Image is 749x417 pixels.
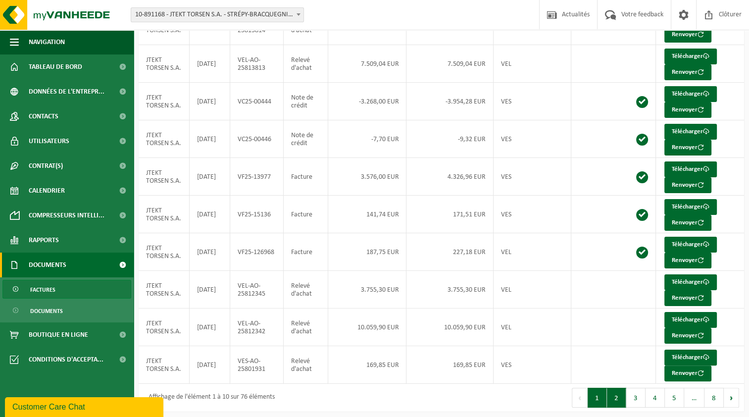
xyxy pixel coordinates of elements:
[29,178,65,203] span: Calendrier
[328,271,407,309] td: 3.755,30 EUR
[406,309,493,346] td: 10.059,90 EUR
[30,302,63,320] span: Documents
[131,7,304,22] span: 10-891168 - JTEKT TORSEN S.A. - STRÉPY-BRACQUEGNIES
[664,253,711,268] button: Renvoyer
[494,196,571,233] td: VES
[29,154,63,178] span: Contrat(s)
[190,83,230,120] td: [DATE]
[664,86,717,102] a: Télécharger
[664,27,711,43] button: Renvoyer
[664,199,717,215] a: Télécharger
[29,322,88,347] span: Boutique en ligne
[494,83,571,120] td: VES
[139,233,190,271] td: JTEKT TORSEN S.A.
[29,30,65,54] span: Navigation
[139,309,190,346] td: JTEKT TORSEN S.A.
[2,280,131,299] a: Factures
[406,346,493,384] td: 169,85 EUR
[284,233,328,271] td: Facture
[664,312,717,328] a: Télécharger
[494,309,571,346] td: VEL
[664,274,717,290] a: Télécharger
[139,271,190,309] td: JTEKT TORSEN S.A.
[284,120,328,158] td: Note de crédit
[664,328,711,344] button: Renvoyer
[664,350,717,365] a: Télécharger
[406,120,493,158] td: -9,32 EUR
[664,140,711,156] button: Renvoyer
[139,45,190,83] td: JTEKT TORSEN S.A.
[190,309,230,346] td: [DATE]
[230,196,284,233] td: VF25-15136
[29,203,104,228] span: Compresseurs intelli...
[406,45,493,83] td: 7.509,04 EUR
[190,120,230,158] td: [DATE]
[494,158,571,196] td: VES
[29,79,104,104] span: Données de l'entrepr...
[190,196,230,233] td: [DATE]
[664,237,717,253] a: Télécharger
[139,83,190,120] td: JTEKT TORSEN S.A.
[5,395,165,417] iframe: chat widget
[406,158,493,196] td: 4.326,96 EUR
[328,196,407,233] td: 141,74 EUR
[664,102,711,118] button: Renvoyer
[230,309,284,346] td: VEL-AO-25812342
[406,271,493,309] td: 3.755,30 EUR
[494,233,571,271] td: VEL
[626,388,646,408] button: 3
[230,271,284,309] td: VEL-AO-25812345
[406,233,493,271] td: 227,18 EUR
[29,104,58,129] span: Contacts
[131,8,303,22] span: 10-891168 - JTEKT TORSEN S.A. - STRÉPY-BRACQUEGNIES
[284,196,328,233] td: Facture
[230,120,284,158] td: VC25-00446
[30,280,55,299] span: Factures
[664,365,711,381] button: Renvoyer
[406,196,493,233] td: 171,51 EUR
[664,161,717,177] a: Télécharger
[190,158,230,196] td: [DATE]
[29,228,59,253] span: Rapports
[139,346,190,384] td: JTEKT TORSEN S.A.
[144,389,275,407] div: Affichage de l'élément 1 à 10 sur 76 éléments
[328,45,407,83] td: 7.509,04 EUR
[588,388,607,408] button: 1
[328,233,407,271] td: 187,75 EUR
[29,253,66,277] span: Documents
[665,388,684,408] button: 5
[328,120,407,158] td: -7,70 EUR
[284,271,328,309] td: Relevé d'achat
[664,290,711,306] button: Renvoyer
[2,301,131,320] a: Documents
[406,83,493,120] td: -3.954,28 EUR
[190,346,230,384] td: [DATE]
[190,45,230,83] td: [DATE]
[230,233,284,271] td: VF25-126968
[230,83,284,120] td: VC25-00444
[664,215,711,231] button: Renvoyer
[328,83,407,120] td: -3.268,00 EUR
[139,120,190,158] td: JTEKT TORSEN S.A.
[230,158,284,196] td: VF25-13977
[328,346,407,384] td: 169,85 EUR
[494,346,571,384] td: VES
[494,45,571,83] td: VEL
[284,309,328,346] td: Relevé d'achat
[139,158,190,196] td: JTEKT TORSEN S.A.
[230,45,284,83] td: VEL-AO-25813813
[284,346,328,384] td: Relevé d'achat
[328,309,407,346] td: 10.059,90 EUR
[494,120,571,158] td: VES
[664,49,717,64] a: Télécharger
[29,129,69,154] span: Utilisateurs
[284,45,328,83] td: Relevé d'achat
[704,388,724,408] button: 8
[284,158,328,196] td: Facture
[190,233,230,271] td: [DATE]
[494,271,571,309] td: VEL
[684,388,704,408] span: …
[29,54,82,79] span: Tableau de bord
[139,196,190,233] td: JTEKT TORSEN S.A.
